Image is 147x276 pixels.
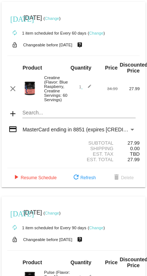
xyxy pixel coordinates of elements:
div: 34.99 [96,86,118,91]
small: 1 item scheduled for Every 60 days [7,31,86,35]
span: Resume Schedule [12,175,57,180]
mat-icon: live_help [75,40,84,50]
span: TBD [130,151,140,157]
span: Delete [112,175,134,180]
a: Change [45,16,59,21]
span: 0.00 [130,146,140,151]
mat-icon: live_help [75,235,84,244]
div: Est. Tax [73,151,118,157]
mat-icon: autorenew [10,223,19,232]
a: Change [89,31,103,35]
small: ( ) [43,16,61,21]
small: Changeable before [DATE] [23,43,72,47]
button: Resume Schedule [6,171,62,184]
div: 27.99 [118,86,140,91]
span: 1 [79,85,92,89]
mat-select: Payment Method [22,127,135,132]
strong: Quantity [71,259,92,265]
mat-icon: play_arrow [12,173,21,182]
a: Change [45,211,59,215]
div: Est. Total [73,157,118,162]
input: Search... [22,110,135,116]
span: Refresh [72,175,96,180]
button: Refresh [66,171,102,184]
mat-icon: lock_open [10,40,19,50]
div: Subtotal [73,140,118,146]
strong: Quantity [71,65,92,71]
button: Delete [106,171,140,184]
strong: Price [105,259,118,265]
mat-icon: clear [8,84,17,93]
img: Image-1-Creatine-60S-Blue-Raspb-1000x1000-1.png [22,81,37,96]
small: ( ) [88,31,105,35]
small: ( ) [43,211,61,215]
strong: Product [22,259,42,265]
small: ( ) [88,226,105,230]
mat-icon: credit_card [8,125,17,134]
div: 27.99 [118,140,140,146]
strong: Price [105,65,118,71]
strong: Product [22,65,42,71]
mat-icon: edit [83,84,92,93]
div: Shipping [73,146,118,151]
mat-icon: refresh [72,173,80,182]
mat-icon: add [8,109,17,118]
a: Change [89,226,103,230]
small: Changeable before [DATE] [23,237,72,242]
span: 27.99 [128,157,140,162]
mat-icon: delete [112,173,121,182]
div: Creatine (Flavor: Blue Raspberry, Creatine Servings: 60 Servings) [40,75,73,102]
mat-icon: autorenew [10,29,19,38]
mat-icon: [DATE] [10,209,19,217]
mat-icon: [DATE] [10,14,19,23]
small: 1 item scheduled for Every 90 days [7,226,86,230]
mat-icon: lock_open [10,235,19,244]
